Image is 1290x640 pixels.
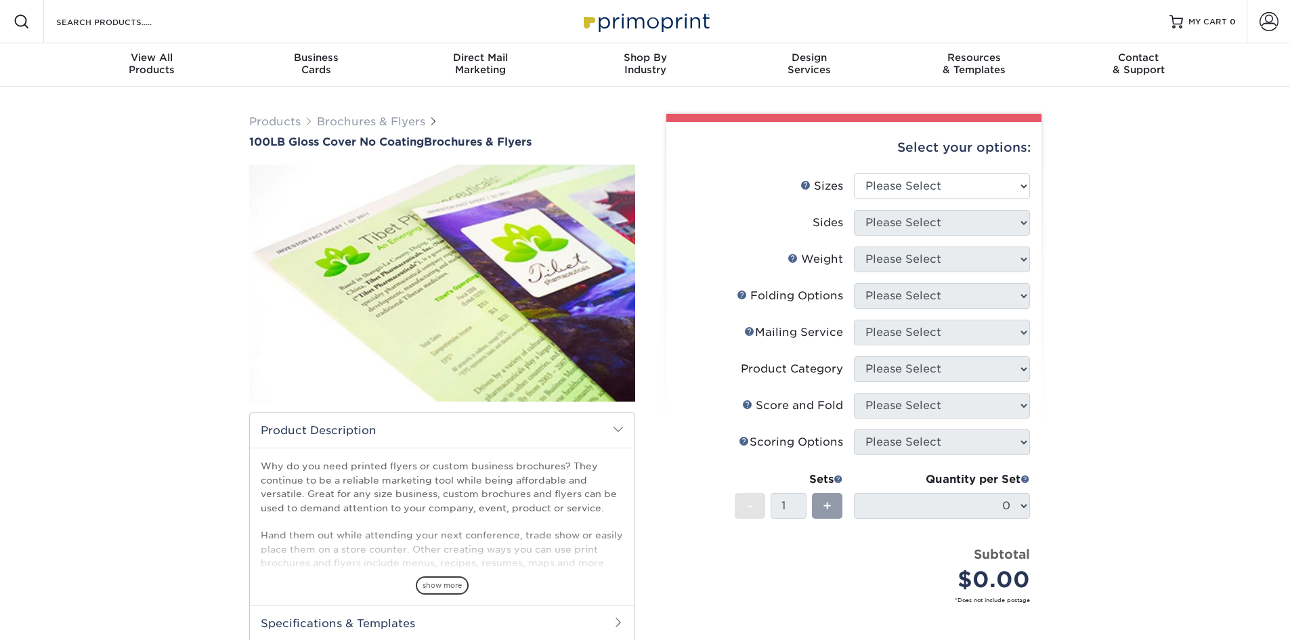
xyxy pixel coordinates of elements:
[578,7,713,36] img: Primoprint
[398,51,563,64] span: Direct Mail
[744,324,843,341] div: Mailing Service
[1056,43,1221,87] a: Contact& Support
[234,51,398,64] span: Business
[249,135,635,148] h1: Brochures & Flyers
[741,361,843,377] div: Product Category
[688,596,1030,604] small: *Does not include postage
[742,398,843,414] div: Score and Fold
[737,288,843,304] div: Folding Options
[727,43,892,87] a: DesignServices
[974,547,1030,561] strong: Subtotal
[416,576,469,595] span: show more
[788,251,843,268] div: Weight
[727,51,892,64] span: Design
[249,135,635,148] a: 100LB Gloss Cover No CoatingBrochures & Flyers
[800,178,843,194] div: Sizes
[398,43,563,87] a: Direct MailMarketing
[317,115,425,128] a: Brochures & Flyers
[70,51,234,64] span: View All
[747,496,753,516] span: -
[677,122,1031,173] div: Select your options:
[563,51,727,76] div: Industry
[70,51,234,76] div: Products
[735,471,843,488] div: Sets
[892,51,1056,64] span: Resources
[261,459,624,625] p: Why do you need printed flyers or custom business brochures? They continue to be a reliable marke...
[55,14,187,30] input: SEARCH PRODUCTS.....
[250,413,635,448] h2: Product Description
[727,51,892,76] div: Services
[563,43,727,87] a: Shop ByIndustry
[1056,51,1221,64] span: Contact
[249,150,635,417] img: 100LB Gloss Cover<br/>No Coating 01
[823,496,832,516] span: +
[739,434,843,450] div: Scoring Options
[813,215,843,231] div: Sides
[1056,51,1221,76] div: & Support
[854,471,1030,488] div: Quantity per Set
[1230,17,1236,26] span: 0
[249,135,424,148] span: 100LB Gloss Cover No Coating
[234,43,398,87] a: BusinessCards
[234,51,398,76] div: Cards
[70,43,234,87] a: View AllProducts
[563,51,727,64] span: Shop By
[864,563,1030,596] div: $0.00
[1188,16,1227,28] span: MY CART
[398,51,563,76] div: Marketing
[249,115,301,128] a: Products
[892,51,1056,76] div: & Templates
[892,43,1056,87] a: Resources& Templates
